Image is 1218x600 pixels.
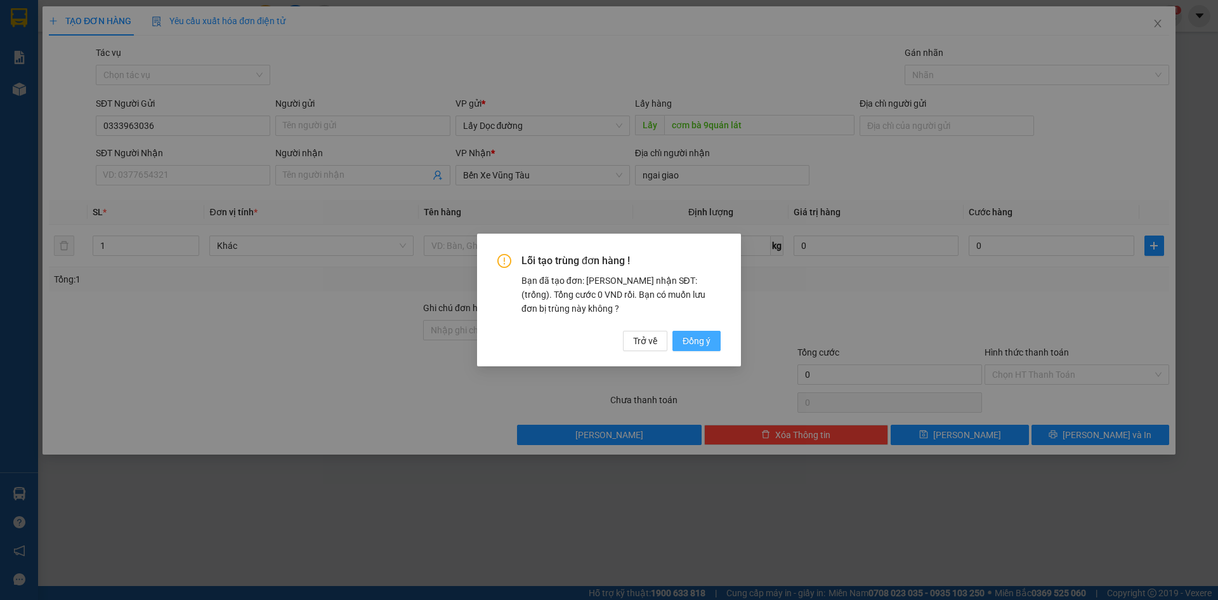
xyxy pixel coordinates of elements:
[633,334,657,348] span: Trở về
[672,331,721,351] button: Đồng ý
[521,254,721,268] span: Lỗi tạo trùng đơn hàng !
[497,254,511,268] span: exclamation-circle
[683,334,710,348] span: Đồng ý
[521,274,721,316] div: Bạn đã tạo đơn: [PERSON_NAME] nhận SĐT: (trống). Tổng cước 0 VND rồi. Bạn có muốn lưu đơn bị trùn...
[623,331,667,351] button: Trở về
